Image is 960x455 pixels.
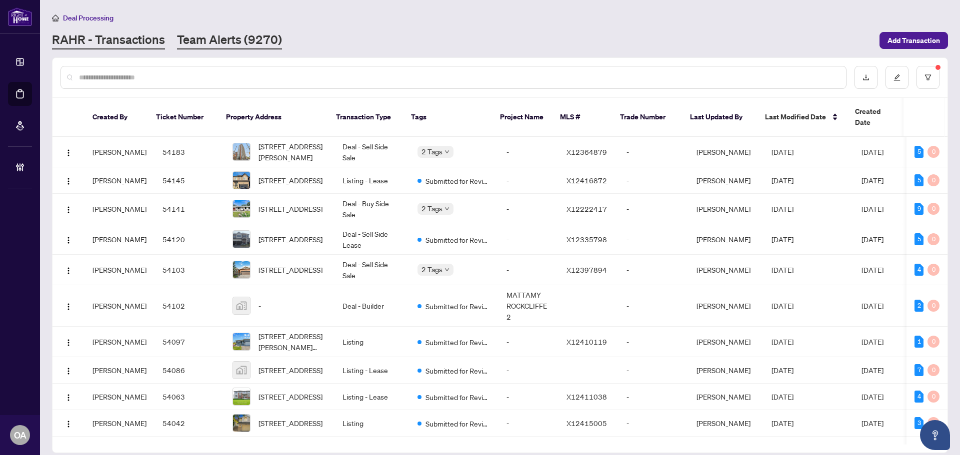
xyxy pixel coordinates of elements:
div: 4 [914,391,923,403]
span: [DATE] [771,337,793,346]
td: - [498,384,558,410]
img: thumbnail-img [233,231,250,248]
span: [DATE] [771,235,793,244]
div: 0 [927,364,939,376]
span: filter [924,74,931,81]
div: 4 [914,264,923,276]
th: Project Name [492,98,552,137]
td: Listing [334,327,409,357]
span: [DATE] [861,366,883,375]
th: Tags [403,98,492,137]
td: [PERSON_NAME] [688,137,763,167]
th: Property Address [218,98,328,137]
td: [PERSON_NAME] [688,194,763,224]
img: thumbnail-img [233,415,250,432]
td: - [618,384,688,410]
td: Listing - Lease [334,167,409,194]
td: - [618,167,688,194]
span: Submitted for Review [425,365,490,376]
span: [DATE] [771,366,793,375]
button: Add Transaction [879,32,948,49]
span: Submitted for Review [425,418,490,429]
span: X12416872 [566,176,607,185]
div: 0 [927,233,939,245]
div: 0 [927,174,939,186]
span: Submitted for Review [425,301,490,312]
td: Listing - Lease [334,384,409,410]
div: 7 [914,364,923,376]
td: - [618,194,688,224]
img: Logo [64,236,72,244]
td: 54097 [154,327,224,357]
td: [PERSON_NAME] [688,167,763,194]
button: Logo [60,144,76,160]
td: 54141 [154,194,224,224]
div: 5 [914,146,923,158]
span: Add Transaction [887,32,940,48]
span: X12222417 [566,204,607,213]
span: [PERSON_NAME] [92,147,146,156]
img: Logo [64,149,72,157]
td: - [498,357,558,384]
button: filter [916,66,939,89]
a: RAHR - Transactions [52,31,165,49]
span: [DATE] [861,204,883,213]
img: thumbnail-img [233,261,250,278]
button: Logo [60,262,76,278]
button: Open asap [920,420,950,450]
span: 2 Tags [421,203,442,214]
img: Logo [64,303,72,311]
img: Logo [64,267,72,275]
td: [PERSON_NAME] [688,224,763,255]
td: 54103 [154,255,224,285]
button: edit [885,66,908,89]
span: [STREET_ADDRESS] [258,264,322,275]
th: Last Updated By [682,98,757,137]
td: - [618,410,688,437]
span: [DATE] [861,419,883,428]
img: logo [8,7,32,26]
div: 3 [914,417,923,429]
div: 0 [927,300,939,312]
div: 9 [914,203,923,215]
span: [STREET_ADDRESS][PERSON_NAME] [258,141,326,163]
img: thumbnail-img [233,143,250,160]
a: Team Alerts (9270) [177,31,282,49]
span: edit [893,74,900,81]
td: - [498,167,558,194]
span: [PERSON_NAME] [92,337,146,346]
span: [STREET_ADDRESS] [258,391,322,402]
th: Last Modified Date [757,98,847,137]
span: Submitted for Review [425,392,490,403]
div: 2 [914,300,923,312]
img: thumbnail-img [233,388,250,405]
th: Ticket Number [148,98,218,137]
span: Last Modified Date [765,111,826,122]
span: Submitted for Review [425,337,490,348]
button: Logo [60,172,76,188]
td: - [618,327,688,357]
span: X12397894 [566,265,607,274]
span: X12411038 [566,392,607,401]
button: Logo [60,201,76,217]
td: [PERSON_NAME] [688,384,763,410]
td: MATTAMY ROCKCLIFFE 2 [498,285,558,327]
td: [PERSON_NAME] [688,327,763,357]
div: 5 [914,233,923,245]
th: Created By [84,98,148,137]
span: [DATE] [861,337,883,346]
span: [STREET_ADDRESS] [258,175,322,186]
td: - [498,255,558,285]
td: 54120 [154,224,224,255]
span: [STREET_ADDRESS][PERSON_NAME][PERSON_NAME] [258,331,326,353]
td: [PERSON_NAME] [688,285,763,327]
span: Deal Processing [63,13,113,22]
span: [DATE] [771,176,793,185]
td: Listing - Lease [334,357,409,384]
span: 2 Tags [421,146,442,157]
span: [DATE] [771,301,793,310]
th: Created Date [847,98,917,137]
div: 0 [927,336,939,348]
td: - [498,137,558,167]
span: [PERSON_NAME] [92,265,146,274]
